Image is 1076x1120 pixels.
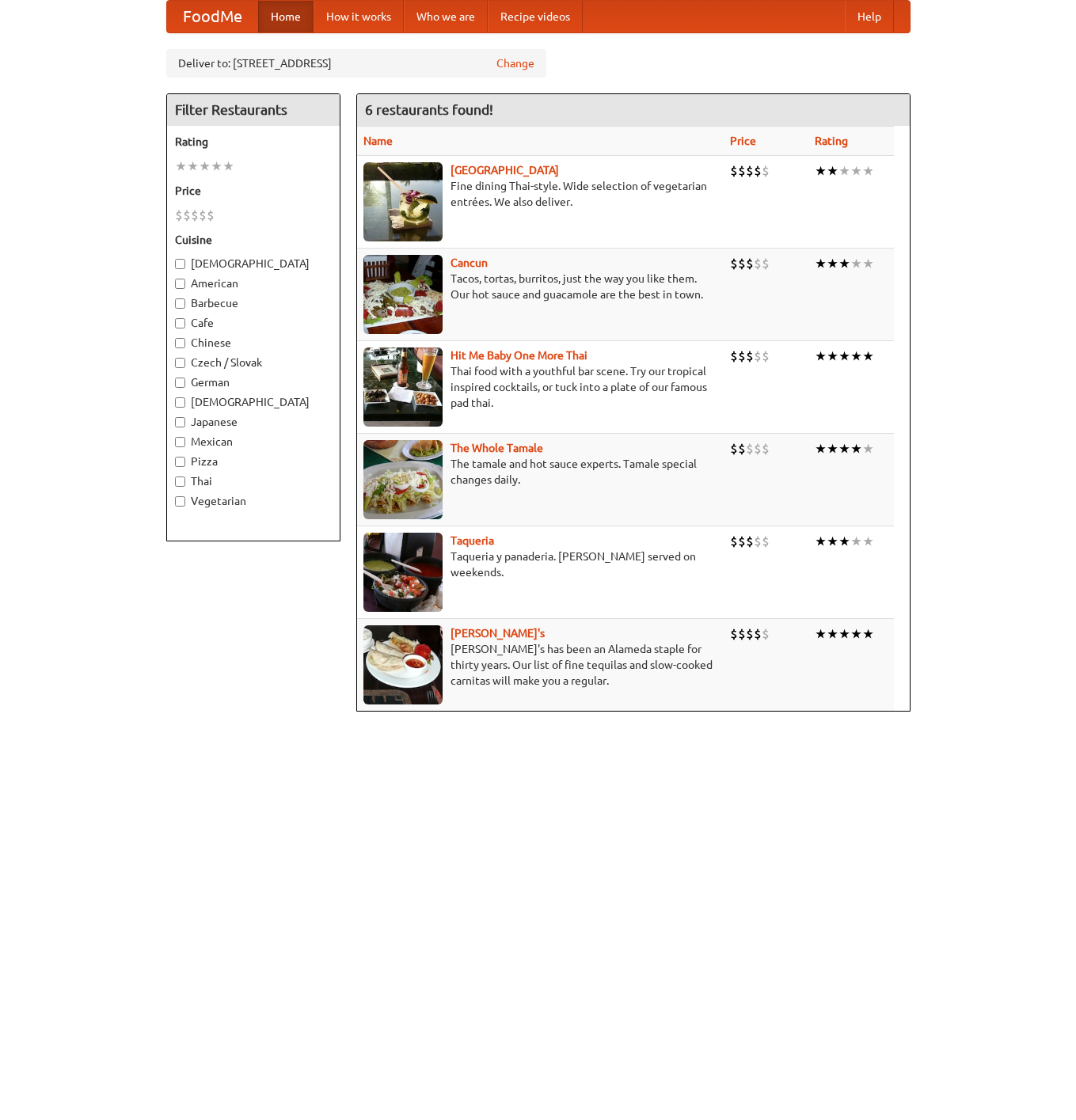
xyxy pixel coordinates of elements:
[754,533,762,550] li: $
[762,533,770,550] li: $
[754,255,762,272] li: $
[815,347,827,365] li: ★
[363,533,443,612] img: taqueria.jpg
[762,162,770,180] li: $
[175,358,185,368] input: Czech / Slovak
[175,355,332,370] label: Czech / Slovak
[175,183,332,199] h5: Price
[451,164,559,177] a: [GEOGRAPHIC_DATA]
[175,374,332,390] label: German
[862,347,874,365] li: ★
[175,295,332,311] label: Barbecue
[451,256,488,269] a: Cancun
[762,347,770,365] li: $
[754,440,762,457] li: $
[451,349,587,362] a: Hit Me Baby One More Thai
[166,49,546,78] div: Deliver to: [STREET_ADDRESS]
[746,255,754,272] li: $
[175,338,185,348] input: Chinese
[762,625,770,643] li: $
[175,437,185,447] input: Mexican
[738,440,746,457] li: $
[862,440,874,457] li: ★
[738,255,746,272] li: $
[222,158,234,175] li: ★
[258,1,314,32] a: Home
[730,162,738,180] li: $
[175,335,332,351] label: Chinese
[738,347,746,365] li: $
[815,162,827,180] li: ★
[175,496,185,507] input: Vegetarian
[838,162,850,180] li: ★
[175,476,185,487] input: Thai
[207,207,215,224] li: $
[815,533,827,550] li: ★
[730,255,738,272] li: $
[850,625,862,643] li: ★
[862,255,874,272] li: ★
[363,178,718,210] p: Fine dining Thai-style. Wide selection of vegetarian entrées. We also deliver.
[363,363,718,411] p: Thai food with a youthful bar scene. Try our tropical inspired cocktails, or tuck into a plate of...
[862,625,874,643] li: ★
[167,1,258,32] a: FoodMe
[187,158,199,175] li: ★
[175,417,185,427] input: Japanese
[191,207,199,224] li: $
[175,434,332,450] label: Mexican
[746,440,754,457] li: $
[183,207,191,224] li: $
[175,493,332,509] label: Vegetarian
[838,347,850,365] li: ★
[850,533,862,550] li: ★
[815,440,827,457] li: ★
[363,255,443,334] img: cancun.jpg
[363,641,718,689] p: [PERSON_NAME]'s has been an Alameda staple for thirty years. Our list of fine tequilas and slow-c...
[363,135,393,147] a: Name
[488,1,583,32] a: Recipe videos
[754,162,762,180] li: $
[862,162,874,180] li: ★
[850,440,862,457] li: ★
[862,533,874,550] li: ★
[451,534,494,547] a: Taqueria
[199,158,211,175] li: ★
[738,533,746,550] li: $
[730,135,756,147] a: Price
[838,255,850,272] li: ★
[815,255,827,272] li: ★
[175,473,332,489] label: Thai
[175,378,185,388] input: German
[496,55,534,71] a: Change
[754,625,762,643] li: $
[838,533,850,550] li: ★
[746,625,754,643] li: $
[827,625,838,643] li: ★
[730,347,738,365] li: $
[827,347,838,365] li: ★
[850,347,862,365] li: ★
[175,279,185,289] input: American
[746,347,754,365] li: $
[175,298,185,309] input: Barbecue
[827,533,838,550] li: ★
[738,162,746,180] li: $
[175,414,332,430] label: Japanese
[827,162,838,180] li: ★
[175,315,332,331] label: Cafe
[175,259,185,269] input: [DEMOGRAPHIC_DATA]
[850,162,862,180] li: ★
[404,1,488,32] a: Who we are
[451,627,545,640] b: [PERSON_NAME]'s
[738,625,746,643] li: $
[363,271,718,302] p: Tacos, tortas, burritos, just the way you like them. Our hot sauce and guacamole are the best in ...
[746,533,754,550] li: $
[363,549,718,580] p: Taqueria y panaderia. [PERSON_NAME] served on weekends.
[838,440,850,457] li: ★
[211,158,222,175] li: ★
[850,255,862,272] li: ★
[175,457,185,467] input: Pizza
[314,1,404,32] a: How it works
